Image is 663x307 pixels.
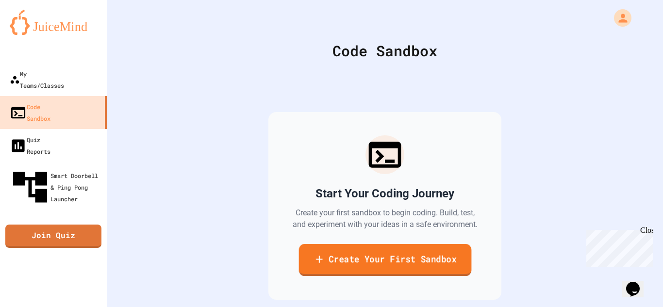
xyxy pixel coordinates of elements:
div: Code Sandbox [10,101,50,124]
div: Quiz Reports [10,134,50,157]
h2: Start Your Coding Journey [315,186,454,201]
img: logo-orange.svg [10,10,97,35]
div: Smart Doorbell & Ping Pong Launcher [10,167,103,208]
div: Code Sandbox [131,40,639,62]
a: Create Your First Sandbox [298,244,471,276]
div: Chat with us now!Close [4,4,67,62]
iframe: chat widget [622,268,653,297]
a: Join Quiz [5,225,101,248]
div: My Teams/Classes [10,68,64,91]
div: My Account [604,7,634,29]
iframe: chat widget [582,226,653,267]
p: Create your first sandbox to begin coding. Build, test, and experiment with your ideas in a safe ... [292,207,478,230]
